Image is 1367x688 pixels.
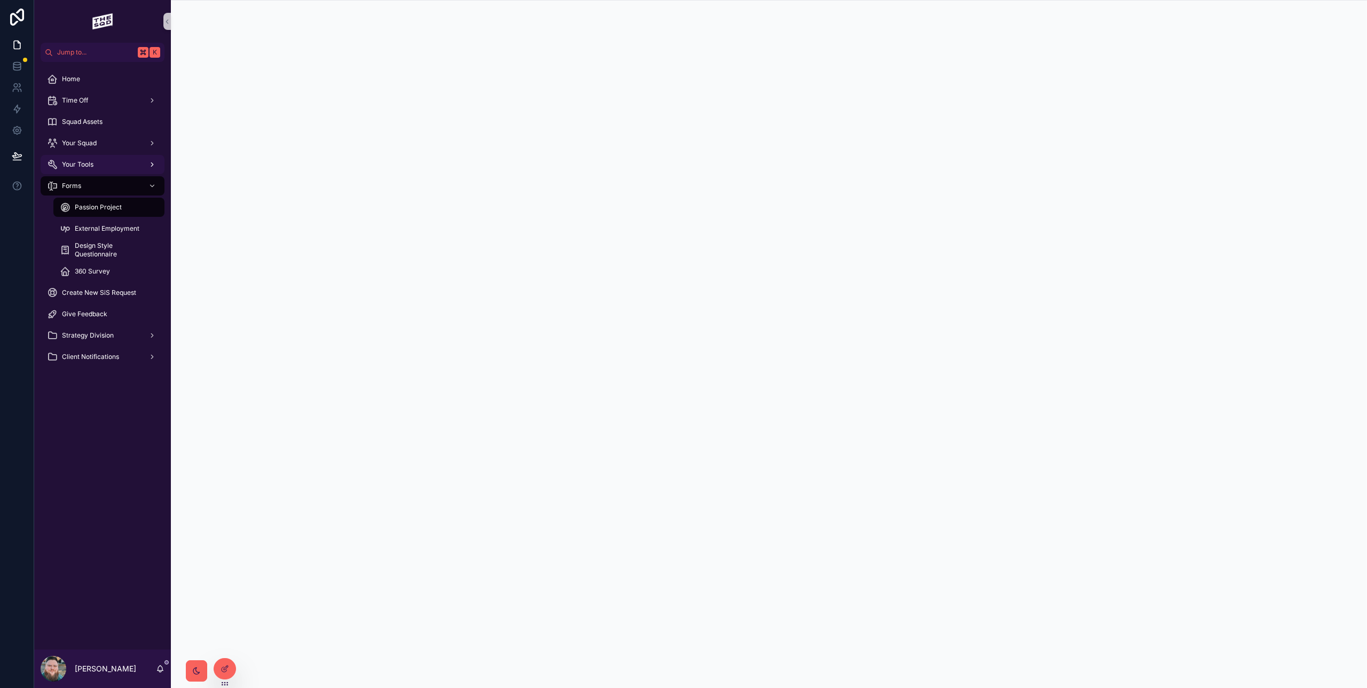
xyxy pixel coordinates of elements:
[75,663,136,674] p: [PERSON_NAME]
[41,69,164,89] a: Home
[34,62,171,380] div: scrollable content
[41,304,164,324] a: Give Feedback
[53,219,164,238] a: External Employment
[53,198,164,217] a: Passion Project
[41,112,164,131] a: Squad Assets
[62,75,80,83] span: Home
[75,224,139,233] span: External Employment
[75,267,110,276] span: 360 Survey
[41,326,164,345] a: Strategy Division
[57,48,133,57] span: Jump to...
[41,134,164,153] a: Your Squad
[92,13,113,30] img: App logo
[62,310,107,318] span: Give Feedback
[62,118,103,126] span: Squad Assets
[41,155,164,174] a: Your Tools
[41,43,164,62] button: Jump to...K
[151,48,159,57] span: K
[62,353,119,361] span: Client Notifications
[62,96,88,105] span: Time Off
[41,283,164,302] a: Create New SiS Request
[62,160,93,169] span: Your Tools
[75,241,154,259] span: Design Style Questionnaire
[53,262,164,281] a: 360 Survey
[62,139,97,147] span: Your Squad
[75,203,122,212] span: Passion Project
[41,176,164,196] a: Forms
[62,182,81,190] span: Forms
[41,91,164,110] a: Time Off
[62,288,136,297] span: Create New SiS Request
[41,347,164,366] a: Client Notifications
[62,331,114,340] span: Strategy Division
[53,240,164,260] a: Design Style Questionnaire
